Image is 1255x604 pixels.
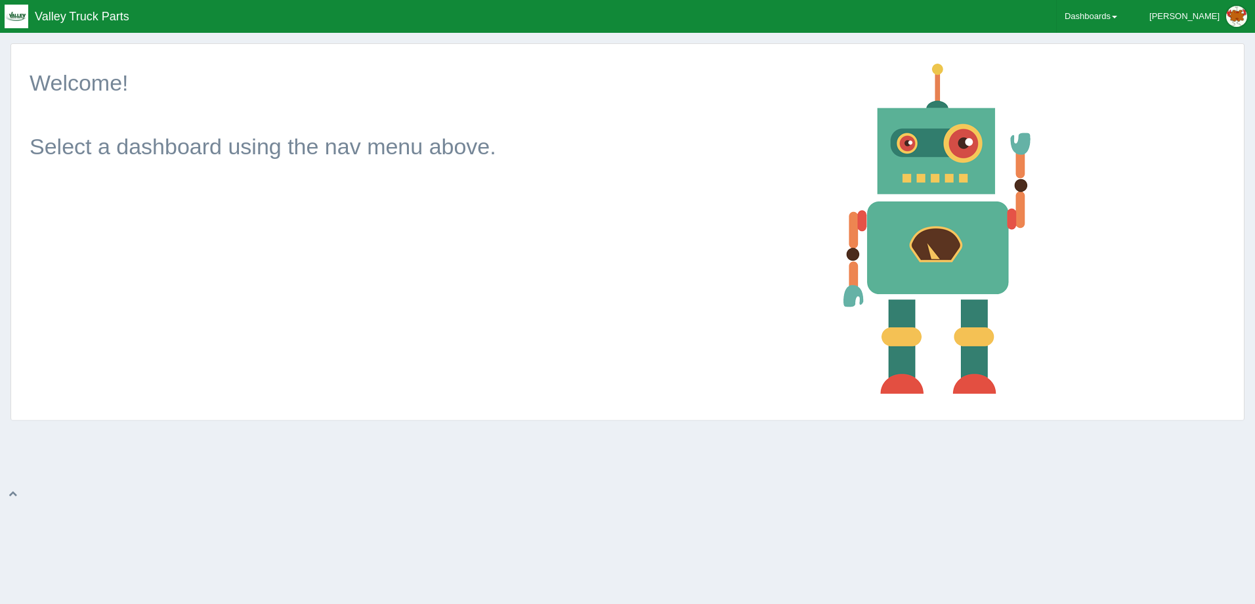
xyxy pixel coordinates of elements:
div: [PERSON_NAME] [1149,3,1220,30]
p: Welcome! Select a dashboard using the nav menu above. [30,67,823,163]
img: Profile Picture [1226,6,1247,27]
img: robot-18af129d45a23e4dba80317a7b57af8f57279c3d1c32989fc063bd2141a5b856.png [834,54,1042,403]
img: q1blfpkbivjhsugxdrfq.png [5,5,28,28]
span: Valley Truck Parts [35,10,129,23]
